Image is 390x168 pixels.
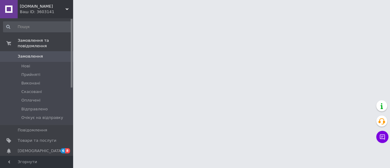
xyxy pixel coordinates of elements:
input: Пошук [3,21,72,32]
button: Чат з покупцем [376,131,388,143]
span: Повідомлення [18,127,47,133]
span: 8 [65,148,70,153]
span: Замовлення та повідомлення [18,38,73,49]
span: Очікує на відправку [21,115,63,120]
span: Прийняті [21,72,40,77]
span: Оплачені [21,98,41,103]
span: Замовлення [18,54,43,59]
span: Виконані [21,80,40,86]
span: Скасовані [21,89,42,95]
div: Ваш ID: 3603141 [20,9,73,15]
span: Нові [21,63,30,69]
span: [DEMOGRAPHIC_DATA] [18,148,63,154]
span: Відправлено [21,106,48,112]
span: WISK.COM.UA [20,4,66,9]
span: 6 [61,148,66,153]
span: Товари та послуги [18,138,56,143]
